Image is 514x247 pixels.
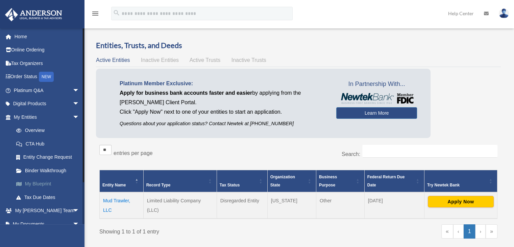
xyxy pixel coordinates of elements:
[73,110,86,124] span: arrow_drop_down
[319,175,337,187] span: Business Purpose
[336,107,417,119] a: Learn More
[5,84,90,97] a: Platinum Q&Aarrow_drop_down
[143,192,217,219] td: Limited Liability Company (LLC)
[336,79,417,90] span: In Partnership With...
[120,79,326,88] p: Platinum Member Exclusive:
[342,151,360,157] label: Search:
[96,57,130,63] span: Active Entities
[100,170,144,192] th: Entity Name: Activate to invert sorting
[99,224,293,237] div: Showing 1 to 1 of 1 entry
[217,170,267,192] th: Tax Status: Activate to sort
[146,183,171,187] span: Record Type
[316,170,364,192] th: Business Purpose: Activate to sort
[441,224,453,239] a: First
[364,192,424,219] td: [DATE]
[5,57,90,70] a: Tax Organizers
[5,97,90,111] a: Digital Productsarrow_drop_down
[91,12,99,18] a: menu
[120,107,326,117] p: Click "Apply Now" next to one of your entities to start an application.
[364,170,424,192] th: Federal Return Due Date: Activate to sort
[340,93,414,104] img: NewtekBankLogoSM.png
[316,192,364,219] td: Other
[73,84,86,97] span: arrow_drop_down
[367,175,405,187] span: Federal Return Due Date
[499,8,509,18] img: User Pic
[5,43,90,57] a: Online Ordering
[120,90,252,96] span: Apply for business bank accounts faster and easier
[96,40,501,51] h3: Entities, Trusts, and Deeds
[114,150,153,156] label: entries per page
[3,8,64,21] img: Anderson Advisors Platinum Portal
[9,137,90,151] a: CTA Hub
[73,97,86,111] span: arrow_drop_down
[190,57,221,63] span: Active Trusts
[267,192,316,219] td: [US_STATE]
[428,196,494,207] button: Apply Now
[5,70,90,84] a: Order StatusNEW
[9,164,90,177] a: Binder Walkthrough
[73,217,86,231] span: arrow_drop_down
[220,183,240,187] span: Tax Status
[9,124,86,137] a: Overview
[143,170,217,192] th: Record Type: Activate to sort
[427,181,487,189] div: Try Newtek Bank
[120,119,326,128] p: Questions about your application status? Contact Newtek at [PHONE_NUMBER]
[9,151,90,164] a: Entity Change Request
[100,192,144,219] td: Mud Trawler, LLC
[9,177,90,191] a: My Blueprint
[9,190,90,204] a: Tax Due Dates
[5,204,90,218] a: My [PERSON_NAME] Teamarrow_drop_down
[5,217,90,231] a: My Documentsarrow_drop_down
[217,192,267,219] td: Disregarded Entity
[5,110,90,124] a: My Entitiesarrow_drop_down
[73,204,86,218] span: arrow_drop_down
[39,72,54,82] div: NEW
[141,57,179,63] span: Inactive Entities
[102,183,126,187] span: Entity Name
[270,175,295,187] span: Organization State
[267,170,316,192] th: Organization State: Activate to sort
[113,9,120,17] i: search
[424,170,497,192] th: Try Newtek Bank : Activate to sort
[120,88,326,107] p: by applying from the [PERSON_NAME] Client Portal.
[5,30,90,43] a: Home
[91,9,99,18] i: menu
[231,57,266,63] span: Inactive Trusts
